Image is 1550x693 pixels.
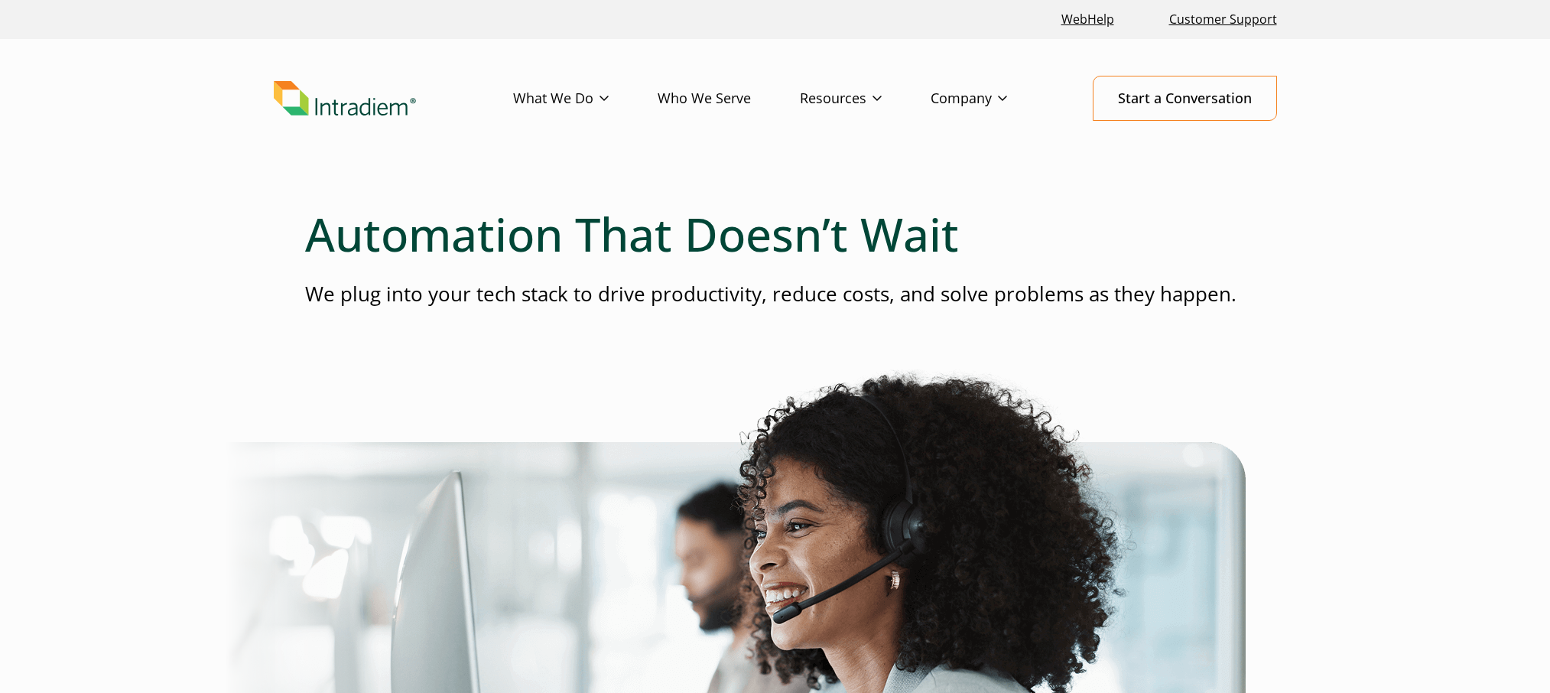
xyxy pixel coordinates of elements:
[931,76,1056,121] a: Company
[305,207,1246,262] h1: Automation That Doesn’t Wait
[1163,3,1283,36] a: Customer Support
[513,76,658,121] a: What We Do
[658,76,800,121] a: Who We Serve
[274,81,416,116] img: Intradiem
[274,81,513,116] a: Link to homepage of Intradiem
[1055,3,1120,36] a: Link opens in a new window
[800,76,931,121] a: Resources
[1093,76,1277,121] a: Start a Conversation
[305,280,1246,308] p: We plug into your tech stack to drive productivity, reduce costs, and solve problems as they happen.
